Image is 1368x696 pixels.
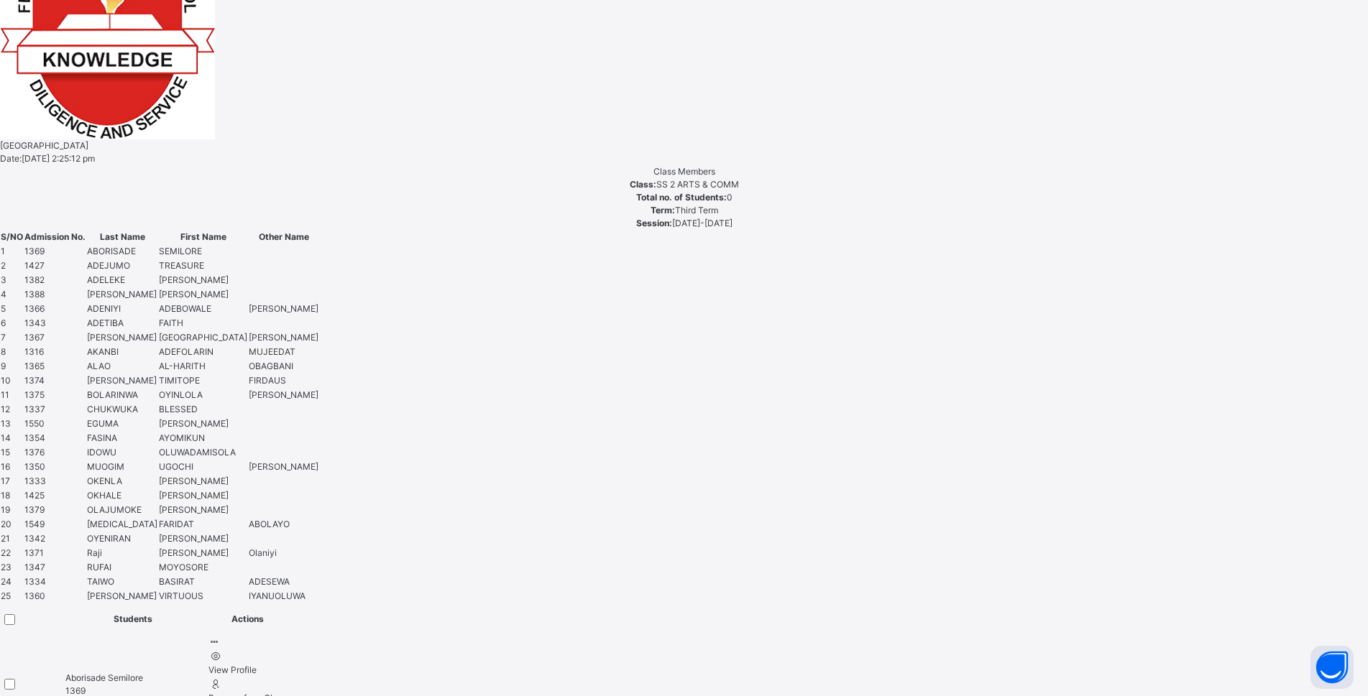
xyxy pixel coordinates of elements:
[24,359,86,373] td: 1365
[24,460,86,474] td: 1350
[86,517,158,532] td: [MEDICAL_DATA]
[24,488,86,503] td: 1425
[86,330,158,345] td: [PERSON_NAME]
[248,345,319,359] td: MUJEEDAT
[24,302,86,316] td: 1366
[24,287,86,302] td: 1388
[86,532,158,546] td: OYENIRAN
[86,589,158,603] td: [PERSON_NAME]
[636,218,672,228] span: Session:
[158,388,248,402] td: OYINLOLA
[158,445,248,460] td: OLUWADAMISOLA
[24,316,86,330] td: 1343
[86,359,158,373] td: ALAO
[158,273,248,287] td: [PERSON_NAME]
[656,179,739,190] span: SS 2 ARTS & COMM
[158,431,248,445] td: AYOMIKUN
[158,589,248,603] td: VIRTUOUS
[158,517,248,532] td: FARIDAT
[86,388,158,402] td: BOLARINWA
[86,302,158,316] td: ADENIYI
[248,373,319,388] td: FIRDAUS
[86,316,158,330] td: ADETIBA
[86,244,158,259] td: ABORISADE
[158,316,248,330] td: FAITH
[636,192,727,203] span: Total no. of Students:
[86,474,158,488] td: OKENLA
[24,273,86,287] td: 1382
[158,359,248,373] td: AL-HARITH
[24,259,86,273] td: 1427
[86,560,158,575] td: RUFAI
[248,388,319,402] td: [PERSON_NAME]
[248,302,319,316] td: [PERSON_NAME]
[58,603,208,635] th: Students
[158,302,248,316] td: ADEBOWALE
[653,166,715,177] span: Class Members
[24,345,86,359] td: 1316
[158,460,248,474] td: UGOCHI
[24,503,86,517] td: 1379
[24,560,86,575] td: 1347
[86,431,158,445] td: FASINA
[248,330,319,345] td: [PERSON_NAME]
[86,445,158,460] td: IDOWU
[248,589,319,603] td: IYANUOLUWA
[86,287,158,302] td: [PERSON_NAME]
[24,575,86,589] td: 1334
[158,488,248,503] td: [PERSON_NAME]
[208,603,287,635] th: Actions
[158,560,248,575] td: MOYOSORE
[158,417,248,431] td: [PERSON_NAME]
[65,685,86,696] span: 1369
[24,244,86,259] td: 1369
[24,474,86,488] td: 1333
[248,460,319,474] td: [PERSON_NAME]
[86,575,158,589] td: TAIWO
[24,330,86,345] td: 1367
[158,402,248,417] td: BLESSED
[675,205,718,215] span: Third Term
[86,503,158,517] td: OLAJUMOKE
[248,546,319,560] td: Olaniyi
[24,417,86,431] td: 1550
[24,373,86,388] td: 1374
[672,218,733,228] span: [DATE]-[DATE]
[24,388,86,402] td: 1375
[86,373,158,388] td: [PERSON_NAME]
[86,417,158,431] td: EGUMA
[22,153,95,164] span: [DATE] 2:25:12 pm
[86,402,158,417] td: CHUKWUKA
[248,359,319,373] td: OBAGBANI
[158,330,248,345] td: [GEOGRAPHIC_DATA]
[158,575,248,589] td: BASIRAT
[630,179,656,190] span: Class:
[86,488,158,503] td: OKHALE
[248,575,319,589] td: ADESEWA
[24,532,86,546] td: 1342
[86,345,158,359] td: AKANBI
[158,230,248,244] th: First Name
[24,402,86,417] td: 1337
[24,546,86,560] td: 1371
[86,230,158,244] th: Last Name
[158,259,248,273] td: TREASURE
[1310,646,1354,689] button: Open asap
[651,205,675,215] span: Term:
[158,345,248,359] td: ADEFOLARIN
[86,259,158,273] td: ADEJUMO
[86,546,158,560] td: Raji
[158,546,248,560] td: [PERSON_NAME]
[248,517,319,532] td: ABOLAYO
[158,373,248,388] td: TIMITOPE
[24,517,86,532] td: 1549
[24,589,86,603] td: 1360
[248,230,319,244] th: Other Name
[86,460,158,474] td: MUOGIM
[158,287,248,302] td: [PERSON_NAME]
[24,431,86,445] td: 1354
[158,532,248,546] td: [PERSON_NAME]
[158,474,248,488] td: [PERSON_NAME]
[158,244,248,259] td: SEMILORE
[65,672,207,685] span: Aborisade Semilore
